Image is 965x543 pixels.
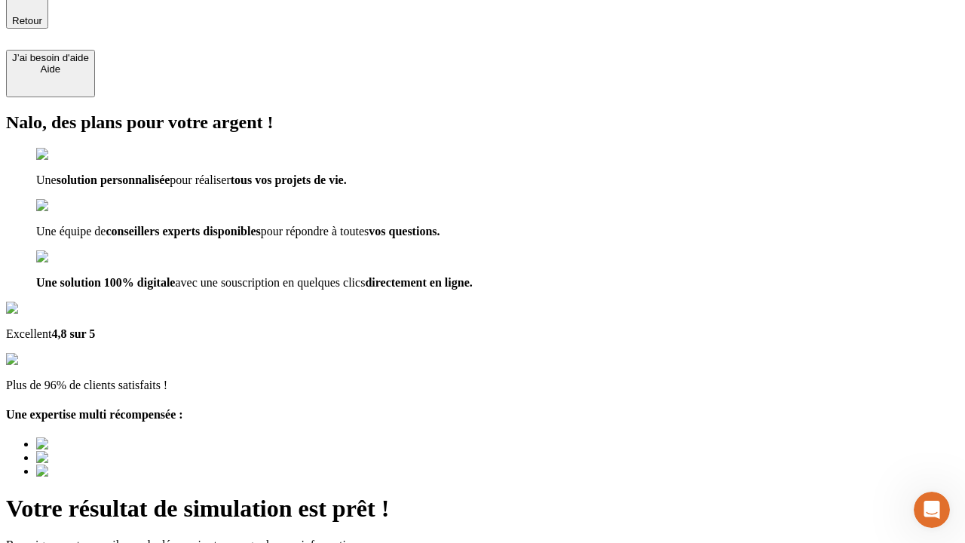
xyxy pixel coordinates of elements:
[57,173,170,186] span: solution personnalisée
[12,15,42,26] span: Retour
[36,276,175,289] span: Une solution 100% digitale
[175,276,365,289] span: avec une souscription en quelques clics
[231,173,347,186] span: tous vos projets de vie.
[36,465,176,478] img: Best savings advice award
[914,492,950,528] iframe: Intercom live chat
[6,379,959,392] p: Plus de 96% de clients satisfaits !
[36,451,176,465] img: Best savings advice award
[36,173,57,186] span: Une
[170,173,230,186] span: pour réaliser
[365,276,472,289] span: directement en ligne.
[261,225,369,238] span: pour répondre à toutes
[51,327,95,340] span: 4,8 sur 5
[36,250,101,264] img: checkmark
[36,437,176,451] img: Best savings advice award
[12,52,89,63] div: J’ai besoin d'aide
[6,495,959,523] h1: Votre résultat de simulation est prêt !
[6,112,959,133] h2: Nalo, des plans pour votre argent !
[6,327,51,340] span: Excellent
[36,225,106,238] span: Une équipe de
[6,353,81,367] img: reviews stars
[6,302,93,315] img: Google Review
[369,225,440,238] span: vos questions.
[36,148,101,161] img: checkmark
[12,63,89,75] div: Aide
[6,50,95,97] button: J’ai besoin d'aideAide
[36,199,101,213] img: checkmark
[106,225,260,238] span: conseillers experts disponibles
[6,408,959,422] h4: Une expertise multi récompensée :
